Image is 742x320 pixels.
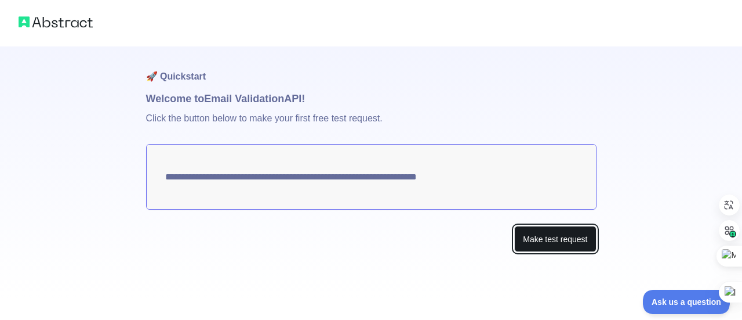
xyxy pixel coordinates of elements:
[19,14,93,30] img: Abstract logo
[146,46,596,91] h1: 🚀 Quickstart
[146,91,596,107] h1: Welcome to Email Validation API!
[643,290,730,314] iframe: Toggle Customer Support
[514,226,596,252] button: Make test request
[146,107,596,144] p: Click the button below to make your first free test request.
